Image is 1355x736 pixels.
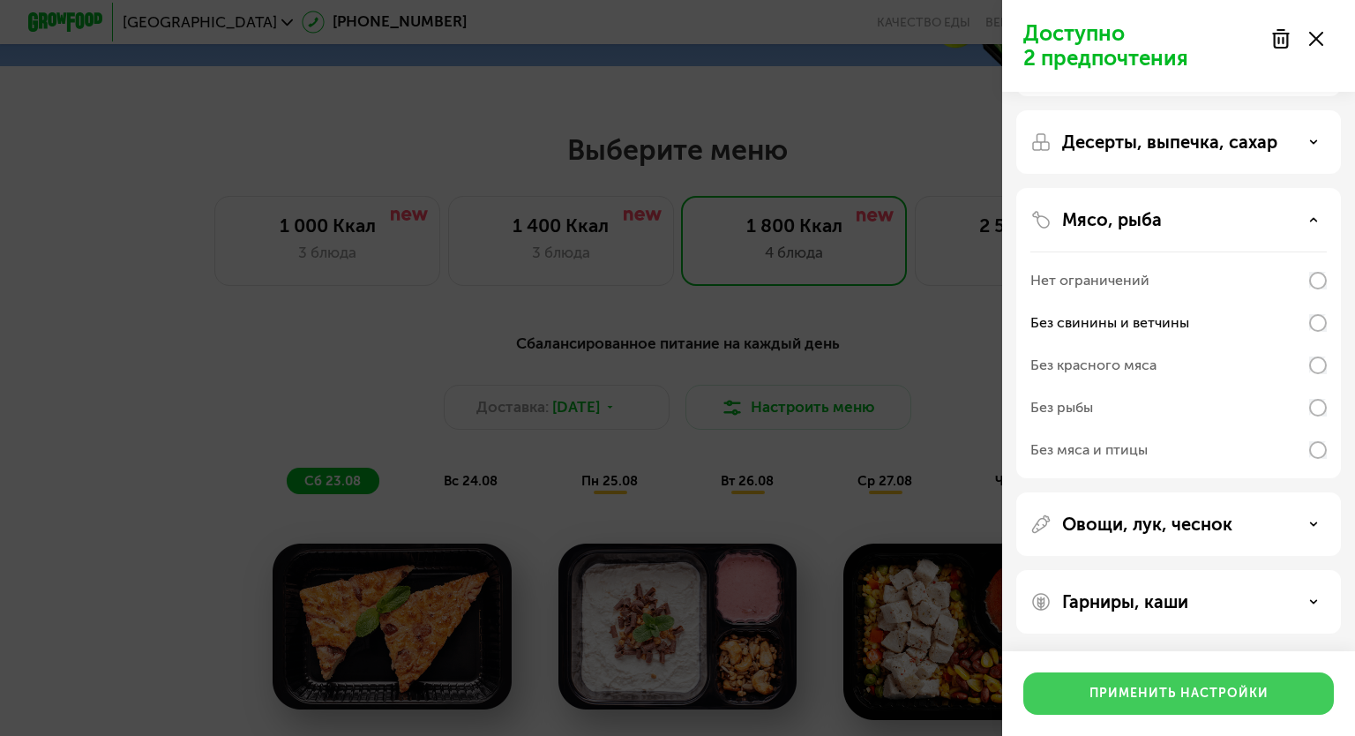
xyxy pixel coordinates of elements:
p: Мясо, рыба [1062,209,1162,230]
div: Без свинины и ветчины [1030,312,1189,334]
p: Овощи, лук, чеснок [1062,514,1232,535]
p: Гарниры, каши [1062,591,1188,612]
div: Нет ограничений [1030,270,1149,291]
div: Без красного мяса [1030,355,1157,376]
div: Без рыбы [1030,397,1093,418]
p: Десерты, выпечка, сахар [1062,131,1277,153]
p: Доступно 2 предпочтения [1023,21,1260,71]
button: Применить настройки [1023,672,1334,715]
div: Применить настройки [1089,685,1269,702]
div: Без мяса и птицы [1030,439,1148,461]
